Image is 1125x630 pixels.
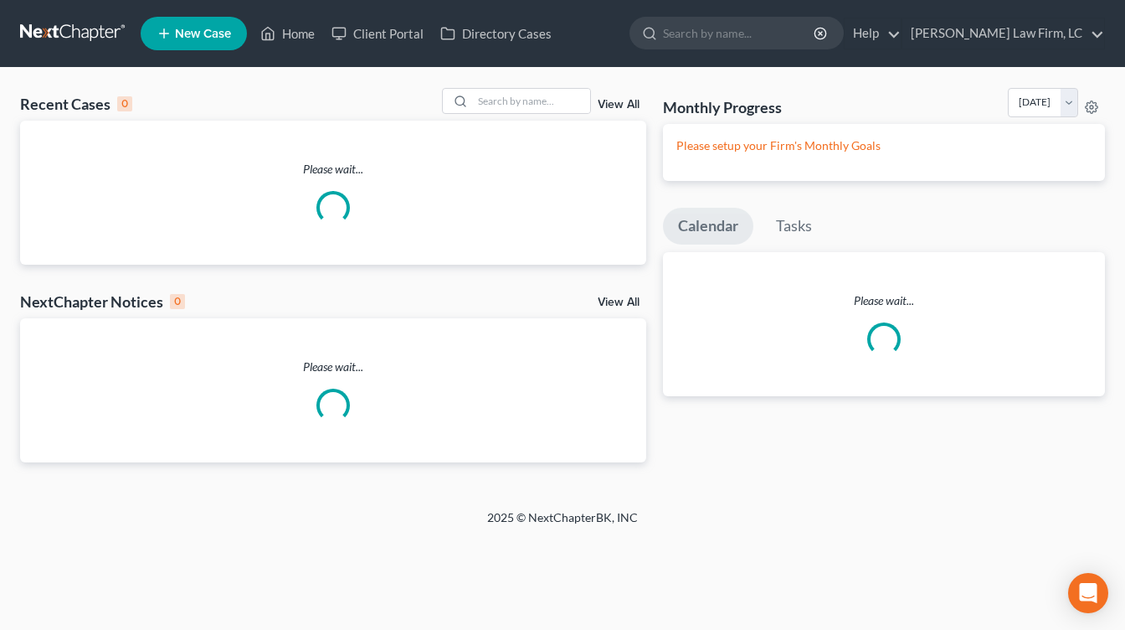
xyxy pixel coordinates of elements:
[252,18,323,49] a: Home
[323,18,432,49] a: Client Portal
[432,18,560,49] a: Directory Cases
[663,97,782,117] h3: Monthly Progress
[20,292,185,312] div: NextChapter Notices
[170,294,185,309] div: 0
[20,161,646,178] p: Please wait...
[761,208,827,245] a: Tasks
[117,96,132,111] div: 0
[473,89,590,113] input: Search by name...
[663,292,1105,309] p: Please wait...
[663,208,753,245] a: Calendar
[663,18,816,49] input: Search by name...
[1068,573,1108,613] div: Open Intercom Messenger
[175,28,231,40] span: New Case
[676,137,1092,154] p: Please setup your Firm's Monthly Goals
[902,18,1104,49] a: [PERSON_NAME] Law Firm, LC
[85,509,1040,540] div: 2025 © NextChapterBK, INC
[598,99,640,111] a: View All
[20,359,646,375] p: Please wait...
[845,18,901,49] a: Help
[20,94,132,114] div: Recent Cases
[598,297,640,308] a: View All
